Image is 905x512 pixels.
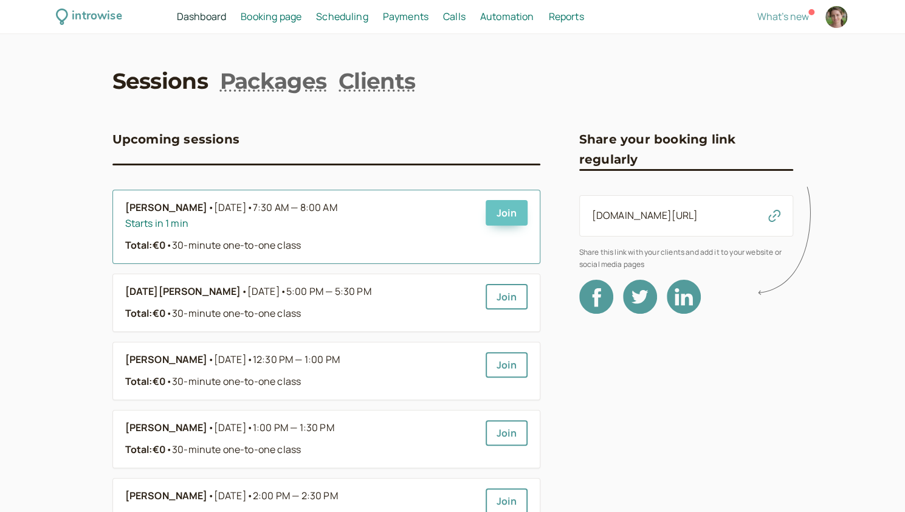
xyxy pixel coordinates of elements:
a: Payments [383,9,428,25]
b: [PERSON_NAME] [125,352,208,368]
b: [DATE][PERSON_NAME] [125,284,241,300]
a: [PERSON_NAME]•[DATE]•7:30 AM — 8:00 AMStarts in 1 minTotal:€0•30-minute one-to-one class [125,200,476,254]
span: • [247,421,253,434]
strong: Total: €0 [125,238,166,252]
span: 1:00 PM — 1:30 PM [253,421,334,434]
a: Sessions [112,66,208,96]
span: 12:30 PM — 1:00 PM [253,353,340,366]
span: [DATE] [214,200,337,216]
span: Booking page [241,10,301,23]
span: What's new [757,10,809,23]
span: 5:00 PM — 5:30 PM [286,285,371,298]
a: Join [486,420,528,446]
span: • [247,353,253,366]
a: Dashboard [177,9,226,25]
a: [DOMAIN_NAME][URL] [592,209,698,222]
span: • [166,238,172,252]
span: 7:30 AM — 8:00 AM [253,201,337,214]
div: introwise [72,7,122,26]
span: • [247,489,253,502]
span: Automation [480,10,534,23]
h3: Share your booking link regularly [579,130,793,169]
b: [PERSON_NAME] [125,200,208,216]
span: • [241,284,247,300]
a: Join [486,200,528,226]
a: Reports [548,9,583,25]
iframe: Chat Widget [844,454,905,512]
a: Join [486,352,528,378]
button: What's new [757,11,809,22]
span: • [208,352,214,368]
span: • [208,420,214,436]
span: 30-minute one-to-one class [166,306,301,320]
span: • [280,285,286,298]
span: • [166,375,172,388]
span: • [166,306,172,320]
a: Booking page [241,9,301,25]
span: • [208,488,214,504]
a: Scheduling [316,9,368,25]
span: • [247,201,253,214]
a: Calls [443,9,466,25]
span: [DATE] [247,284,371,300]
span: Payments [383,10,428,23]
div: Starts in 1 min [125,216,476,232]
a: [PERSON_NAME]•[DATE]•12:30 PM — 1:00 PMTotal:€0•30-minute one-to-one class [125,352,476,390]
span: • [208,200,214,216]
span: [DATE] [214,352,340,368]
span: Reports [548,10,583,23]
h3: Upcoming sessions [112,130,239,149]
a: Account [824,4,849,30]
strong: Total: €0 [125,375,166,388]
a: Packages [220,66,326,96]
strong: Total: €0 [125,443,166,456]
span: Share this link with your clients and add it to your website or social media pages [579,246,793,270]
span: Scheduling [316,10,368,23]
span: 2:00 PM — 2:30 PM [253,489,338,502]
strong: Total: €0 [125,306,166,320]
a: Join [486,284,528,310]
a: [DATE][PERSON_NAME]•[DATE]•5:00 PM — 5:30 PMTotal:€0•30-minute one-to-one class [125,284,476,322]
span: Dashboard [177,10,226,23]
a: introwise [56,7,122,26]
span: 30-minute one-to-one class [166,375,301,388]
b: [PERSON_NAME] [125,420,208,436]
a: Automation [480,9,534,25]
a: [PERSON_NAME]•[DATE]•1:00 PM — 1:30 PMTotal:€0•30-minute one-to-one class [125,420,476,458]
span: 30-minute one-to-one class [166,443,301,456]
span: [DATE] [214,488,338,504]
b: [PERSON_NAME] [125,488,208,504]
span: Calls [443,10,466,23]
span: [DATE] [214,420,334,436]
span: • [166,443,172,456]
a: Clients [339,66,415,96]
span: 30-minute one-to-one class [166,238,301,252]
